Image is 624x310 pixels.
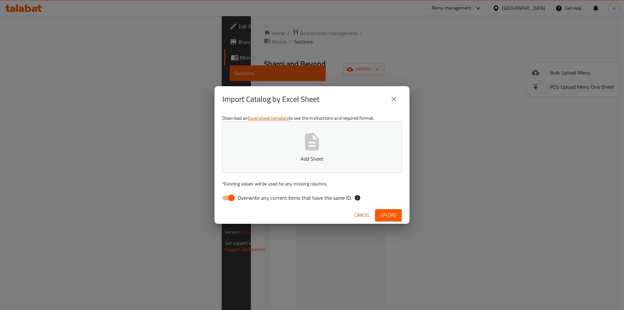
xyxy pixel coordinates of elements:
button: Upload [375,209,402,221]
button: Add Sheet [222,121,402,173]
button: Cancel [352,209,372,221]
p: Existing values will be used for any missing columns. [222,181,402,187]
svg: If the overwrite option isn't selected, then the items that match an existing ID will be ignored ... [354,195,361,201]
span: Overwrite any current items that have the same ID. [238,194,352,202]
span: Upload [380,211,396,219]
button: close [386,91,402,107]
a: Excel sheet template [248,114,289,122]
span: Cancel [354,211,370,219]
p: Add Sheet [232,155,392,163]
div: Download an to see the instructions and required format. [214,112,409,207]
h2: Import Catalog by Excel Sheet [222,94,319,104]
